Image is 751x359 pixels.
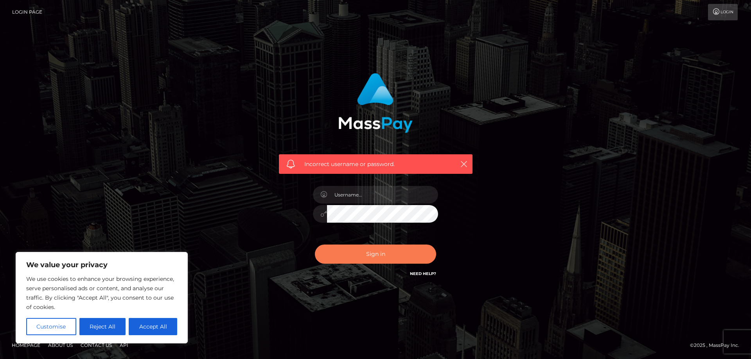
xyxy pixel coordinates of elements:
button: Customise [26,318,76,335]
span: Incorrect username or password. [304,160,447,168]
p: We value your privacy [26,260,177,270]
img: MassPay Login [338,73,413,133]
a: Login Page [12,4,42,20]
a: Login [708,4,738,20]
input: Username... [327,186,438,204]
a: Contact Us [77,339,115,351]
a: Homepage [9,339,43,351]
a: Need Help? [410,271,436,276]
button: Sign in [315,245,436,264]
div: We value your privacy [16,252,188,343]
button: Accept All [129,318,177,335]
div: © 2025 , MassPay Inc. [690,341,745,350]
a: API [117,339,131,351]
button: Reject All [79,318,126,335]
a: About Us [45,339,76,351]
p: We use cookies to enhance your browsing experience, serve personalised ads or content, and analys... [26,274,177,312]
